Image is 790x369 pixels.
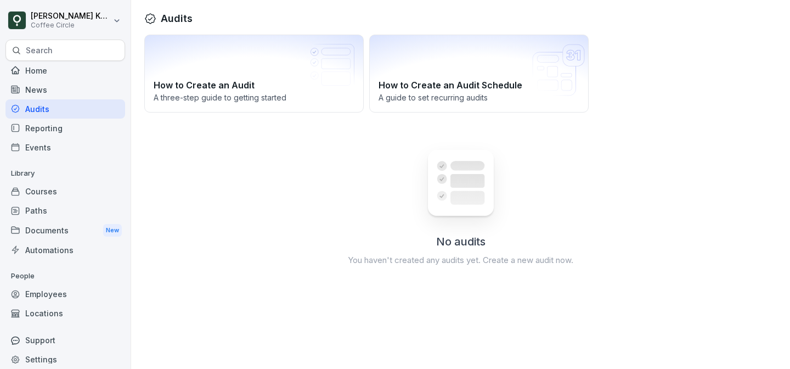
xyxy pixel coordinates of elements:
[436,233,486,250] h2: No audits
[144,35,364,113] a: How to Create an AuditA three-step guide to getting started
[103,224,122,237] div: New
[5,99,125,119] a: Audits
[5,331,125,350] div: Support
[31,12,111,21] p: [PERSON_NAME] Kaliekina
[5,61,125,80] a: Home
[5,138,125,157] a: Events
[154,92,354,103] p: A three-step guide to getting started
[5,165,125,182] p: Library
[348,254,573,267] p: You haven't created any audits yet. Create a new audit now.
[5,304,125,323] a: Locations
[379,92,579,103] p: A guide to set recurring audits
[5,80,125,99] a: News
[5,284,125,304] a: Employees
[161,11,193,26] h1: Audits
[26,45,53,56] p: Search
[5,220,125,241] a: DocumentsNew
[5,350,125,369] a: Settings
[5,201,125,220] a: Paths
[5,119,125,138] a: Reporting
[31,21,111,29] p: Coffee Circle
[5,267,125,285] p: People
[369,35,589,113] a: How to Create an Audit ScheduleA guide to set recurring audits
[5,220,125,241] div: Documents
[5,241,125,260] a: Automations
[379,79,579,92] h2: How to Create an Audit Schedule
[154,79,354,92] h2: How to Create an Audit
[5,182,125,201] a: Courses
